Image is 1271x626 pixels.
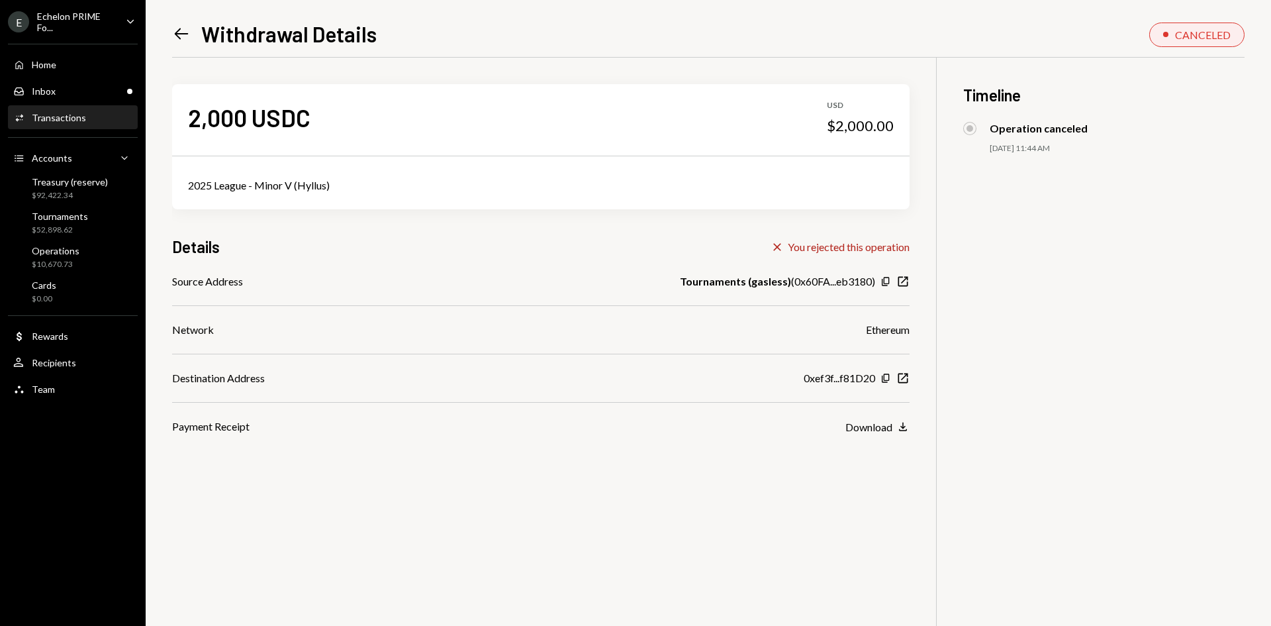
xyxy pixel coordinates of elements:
div: Download [845,421,892,433]
div: Operations [32,245,79,256]
a: Tournaments$52,898.62 [8,207,138,238]
div: CANCELED [1175,28,1231,41]
div: Home [32,59,56,70]
div: $10,670.73 [32,259,79,270]
div: Operation canceled [990,122,1088,134]
div: $52,898.62 [32,225,88,236]
div: Source Address [172,274,243,289]
div: Cards [32,280,56,291]
div: Echelon PRIME Fo... [37,11,115,33]
div: Payment Receipt [172,419,250,435]
a: Inbox [8,79,138,103]
a: Rewards [8,324,138,348]
a: Team [8,377,138,401]
div: 2025 League - Minor V (Hyllus) [188,178,894,193]
div: E [8,11,29,32]
div: Team [32,384,55,395]
h3: Details [172,236,220,258]
div: [DATE] 11:44 AM [990,143,1245,154]
a: Recipients [8,350,138,374]
a: Home [8,52,138,76]
div: Destination Address [172,370,265,386]
div: Treasury (reserve) [32,176,108,187]
h1: Withdrawal Details [201,21,377,47]
div: Network [172,322,214,338]
b: Tournaments (gasless) [680,274,791,289]
button: Download [845,420,910,435]
div: Rewards [32,331,68,342]
a: Transactions [8,105,138,129]
div: 2,000 USDC [188,103,310,132]
a: Cards$0.00 [8,276,138,307]
div: USD [827,100,894,111]
div: Ethereum [866,322,910,338]
div: 0xef3f...f81D20 [804,370,875,386]
div: Accounts [32,152,72,164]
div: ( 0x60FA...eb3180 ) [680,274,875,289]
div: $0.00 [32,293,56,305]
div: Recipients [32,357,76,368]
h3: Timeline [963,84,1245,106]
a: Operations$10,670.73 [8,241,138,273]
div: Transactions [32,112,86,123]
div: Tournaments [32,211,88,222]
a: Treasury (reserve)$92,422.34 [8,172,138,204]
div: $92,422.34 [32,190,108,201]
div: $2,000.00 [827,117,894,135]
a: Accounts [8,146,138,170]
div: Inbox [32,85,56,97]
div: You rejected this operation [788,240,910,253]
